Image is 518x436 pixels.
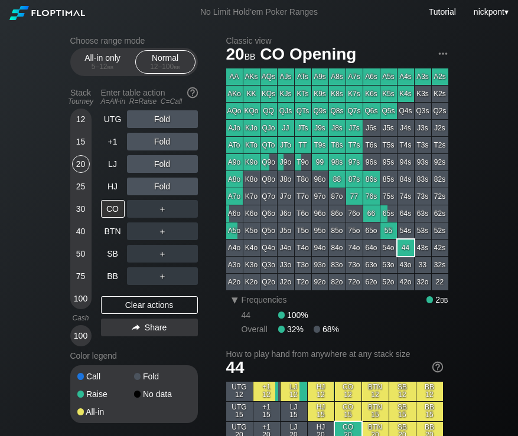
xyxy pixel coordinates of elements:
h2: Classic view [226,36,448,45]
div: J5o [278,222,294,239]
div: Color legend [70,346,198,365]
div: 53s [415,222,431,239]
div: BTN 12 [362,382,389,401]
div: 64o [363,240,380,256]
div: A5s [380,68,397,85]
div: AJs [278,68,294,85]
div: SB [101,245,125,263]
div: A6s [363,68,380,85]
span: bb [107,63,114,71]
div: 33 [415,257,431,273]
div: Q9o [260,154,277,171]
div: LJ 12 [281,382,307,401]
div: +1 15 [253,402,280,421]
div: UTG [101,110,125,128]
div: T6s [363,137,380,153]
div: 53o [380,257,397,273]
div: A6o [226,205,243,222]
div: K2s [432,86,448,102]
div: 2 [426,295,448,304]
div: A8s [329,68,346,85]
span: CO Opening [258,45,358,65]
div: Call [77,372,134,381]
div: T8o [295,171,311,188]
div: Q8o [260,171,277,188]
div: Q9s [312,103,328,119]
div: A4o [226,240,243,256]
h2: How to play hand from anywhere at any stack size [226,349,443,359]
div: J2s [432,120,448,136]
div: K3s [415,86,431,102]
div: ＋ [127,245,198,263]
div: T4o [295,240,311,256]
div: 92s [432,154,448,171]
div: 74s [398,188,414,205]
div: AJo [226,120,243,136]
div: 82o [329,274,346,290]
div: 15 [72,133,90,150]
div: KJs [278,86,294,102]
div: QJo [260,120,277,136]
div: Enter table action [101,83,198,110]
div: 93o [312,257,328,273]
div: 72s [432,188,448,205]
div: K5o [243,222,260,239]
div: 86s [363,171,380,188]
img: help.32db89a4.svg [431,360,444,373]
div: ATo [226,137,243,153]
div: AKs [243,68,260,85]
div: 75s [380,188,397,205]
div: Q2s [432,103,448,119]
img: Floptimal logo [9,6,85,20]
div: 52o [380,274,397,290]
div: 98o [312,171,328,188]
div: 76s [363,188,380,205]
div: K6o [243,205,260,222]
div: QQ [260,103,277,119]
div: 100 [72,290,90,307]
div: A9s [312,68,328,85]
div: J3s [415,120,431,136]
div: Q3s [415,103,431,119]
div: Fold [127,155,198,173]
div: T6o [295,205,311,222]
div: 87s [346,171,363,188]
div: ATs [295,68,311,85]
div: 96s [363,154,380,171]
div: 77 [346,188,363,205]
div: No Limit Hold’em Poker Ranges [183,7,335,19]
div: T7o [295,188,311,205]
div: 55 [380,222,397,239]
div: A8o [226,171,243,188]
div: J2o [278,274,294,290]
div: K5s [380,86,397,102]
div: ▾ [471,5,510,18]
div: K4o [243,240,260,256]
div: 40 [72,222,90,240]
div: 75o [346,222,363,239]
div: J7s [346,120,363,136]
div: K2o [243,274,260,290]
div: JTs [295,120,311,136]
div: KTs [295,86,311,102]
div: K9o [243,154,260,171]
div: 95o [312,222,328,239]
div: J9s [312,120,328,136]
div: LJ 15 [281,402,307,421]
div: BB 15 [416,402,443,421]
div: 98s [329,154,346,171]
div: T8s [329,137,346,153]
div: +1 12 [253,382,280,401]
div: ▾ [227,293,243,307]
div: A2o [226,274,243,290]
div: HJ 12 [308,382,334,401]
div: 100 [72,327,90,345]
div: 75 [72,267,90,285]
div: 20 [72,155,90,173]
div: 64s [398,205,414,222]
div: KTo [243,137,260,153]
div: 95s [380,154,397,171]
div: A3o [226,257,243,273]
div: JTo [278,137,294,153]
div: 68% [314,324,339,334]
